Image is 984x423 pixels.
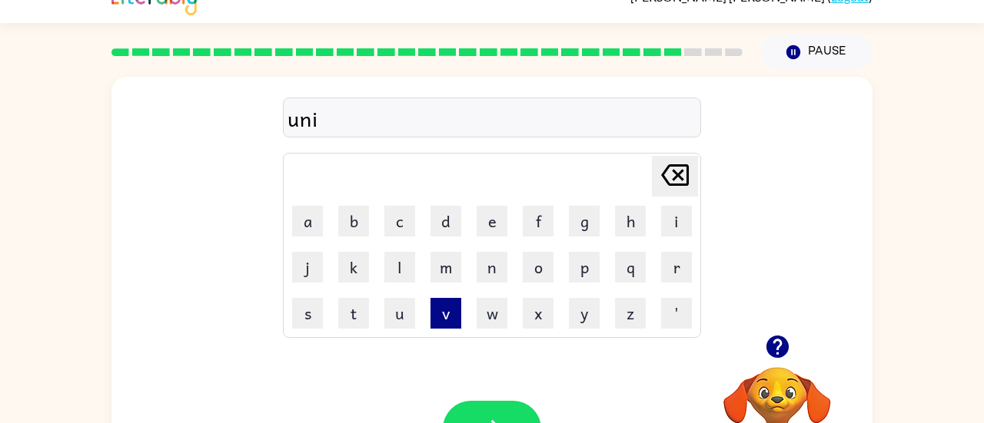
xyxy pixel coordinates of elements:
button: v [430,298,461,329]
button: g [569,206,600,236]
div: uni [288,102,696,134]
button: i [661,206,692,236]
button: m [430,252,461,283]
button: z [615,298,646,329]
button: a [292,206,323,236]
button: h [615,206,646,236]
button: q [615,252,646,283]
button: f [523,206,553,236]
button: e [477,206,507,236]
button: ' [661,298,692,329]
button: o [523,252,553,283]
button: k [338,252,369,283]
button: d [430,206,461,236]
button: u [384,298,415,329]
button: Pause [761,35,873,70]
button: w [477,298,507,329]
button: n [477,252,507,283]
button: x [523,298,553,329]
button: p [569,252,600,283]
button: s [292,298,323,329]
button: y [569,298,600,329]
button: b [338,206,369,236]
button: t [338,298,369,329]
button: c [384,206,415,236]
button: j [292,252,323,283]
button: r [661,252,692,283]
button: l [384,252,415,283]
